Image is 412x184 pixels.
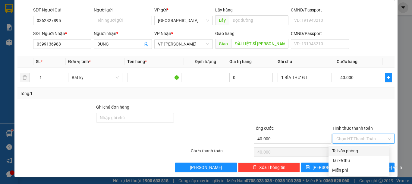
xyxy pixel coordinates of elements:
[253,165,257,170] span: delete
[35,22,39,27] span: phone
[333,126,373,131] label: Hình thức thanh toán
[154,31,171,36] span: VP Nhận
[36,59,41,64] span: SL
[3,45,105,55] b: GỬI : [GEOGRAPHIC_DATA]
[291,30,349,37] div: CMND/Passport
[215,15,229,25] span: Lấy
[3,13,115,21] li: 01 [PERSON_NAME]
[215,8,233,12] span: Lấy hàng
[35,14,39,19] span: environment
[238,163,300,172] button: deleteXóa Thông tin
[278,73,332,82] input: Ghi Chú
[175,163,237,172] button: [PERSON_NAME]
[143,42,148,46] span: user-add
[195,59,216,64] span: Định lượng
[385,73,392,82] button: plus
[385,75,392,80] span: plus
[190,164,222,171] span: [PERSON_NAME]
[231,39,288,49] input: Dọc đường
[127,73,181,82] input: VD: Bàn, Ghế
[20,73,30,82] button: delete
[291,7,349,13] div: CMND/Passport
[96,113,174,122] input: Ghi chú đơn hàng
[35,4,85,11] b: [PERSON_NAME]
[332,167,386,173] div: Miễn phí
[306,165,310,170] span: save
[215,39,231,49] span: Giao
[229,15,288,25] input: Dọc đường
[215,31,234,36] span: Giao hàng
[127,59,147,64] span: Tên hàng
[94,30,152,37] div: Người nhận
[96,105,129,109] label: Ghi chú đơn hàng
[348,163,395,172] button: printer[PERSON_NAME] và In
[20,90,159,97] div: Tổng: 1
[158,40,209,49] span: VP Phan Rí
[154,7,212,13] div: VP gửi
[313,164,345,171] span: [PERSON_NAME]
[158,16,209,25] span: Sài Gòn
[33,30,91,37] div: SĐT Người Nhận
[190,148,253,158] div: Chưa thanh toán
[68,59,91,64] span: Đơn vị tính
[259,164,285,171] span: Xóa Thông tin
[229,73,273,82] input: 0
[332,157,386,164] div: Tài xế thu
[337,59,357,64] span: Cước hàng
[33,7,91,13] div: SĐT Người Gửi
[254,126,274,131] span: Tổng cước
[72,73,119,82] span: Bất kỳ
[229,59,252,64] span: Giá trị hàng
[3,21,115,36] li: 02523854854,0913854573, 0913854356
[332,148,386,154] div: Tại văn phòng
[94,7,152,13] div: Người gửi
[3,3,33,33] img: logo.jpg
[301,163,347,172] button: save[PERSON_NAME]
[275,56,334,68] th: Ghi chú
